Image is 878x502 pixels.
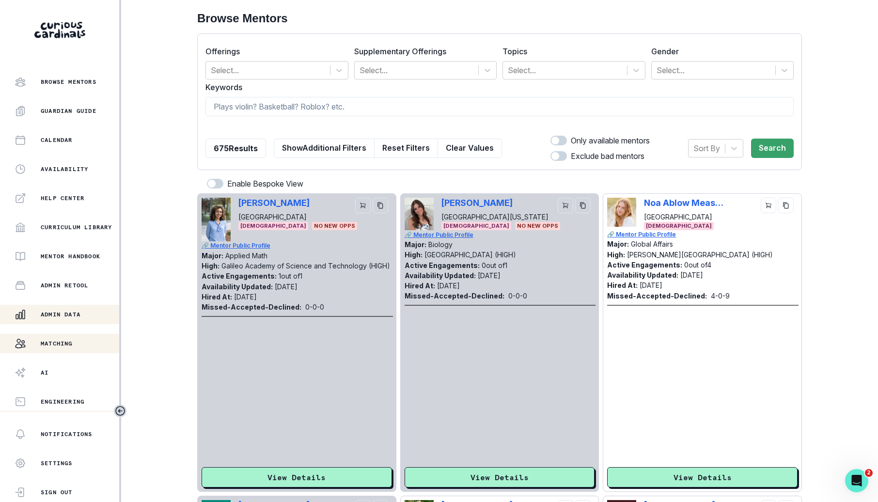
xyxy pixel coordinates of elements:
[41,430,93,438] p: Notifications
[845,469,868,492] iframe: Intercom live chat
[354,46,491,57] label: Supplementary Offerings
[238,212,310,222] p: [GEOGRAPHIC_DATA]
[515,222,560,230] span: No New Opps
[631,240,673,248] p: Global Affairs
[227,178,303,189] p: Enable Bespoke View
[41,311,80,318] p: Admin Data
[571,135,650,146] p: Only available mentors
[405,240,426,249] p: Major:
[114,405,126,417] button: Toggle sidebar
[238,222,308,230] span: [DEMOGRAPHIC_DATA]
[482,261,507,269] p: 0 out of 1
[202,272,277,280] p: Active Engagements:
[305,302,324,312] p: 0 - 0 - 0
[202,467,392,487] button: View Details
[355,198,371,213] button: cart
[41,165,88,173] p: Availability
[202,262,219,270] p: High:
[405,291,504,301] p: Missed-Accepted-Declined:
[441,212,549,222] p: [GEOGRAPHIC_DATA][US_STATE]
[571,150,644,162] p: Exclude bad mentors
[607,251,625,259] p: High:
[640,281,662,289] p: [DATE]
[865,469,873,477] span: 2
[205,81,788,93] label: Keywords
[202,198,231,241] img: Picture of Victoria Duran-Valero
[607,240,629,248] p: Major:
[405,261,480,269] p: Active Engagements:
[202,251,223,260] p: Major:
[575,198,591,213] button: copy
[438,139,502,158] button: Clear Values
[202,293,232,301] p: Hired At:
[405,282,435,290] p: Hired At:
[778,198,794,213] button: copy
[41,78,96,86] p: Browse Mentors
[234,293,257,301] p: [DATE]
[41,459,73,467] p: Settings
[405,271,476,280] p: Availability Updated:
[41,398,84,406] p: Engineering
[41,340,73,347] p: Matching
[437,282,460,290] p: [DATE]
[644,198,724,208] p: Noa Ablow Measelle
[405,251,423,259] p: High:
[607,271,678,279] p: Availability Updated:
[508,291,527,301] p: 0 - 0 - 0
[225,251,267,260] p: Applied Math
[607,198,636,227] img: Picture of Noa Ablow Measelle
[607,261,682,269] p: Active Engagements:
[41,136,73,144] p: Calendar
[441,222,511,230] span: [DEMOGRAPHIC_DATA]
[651,46,788,57] label: Gender
[607,230,799,239] a: 🔗 Mentor Public Profile
[761,198,776,213] button: cart
[275,282,298,291] p: [DATE]
[558,198,573,213] button: cart
[607,467,798,487] button: View Details
[478,271,501,280] p: [DATE]
[202,282,273,291] p: Availability Updated:
[41,252,100,260] p: Mentor Handbook
[405,467,595,487] button: View Details
[711,291,730,301] p: 4 - 0 - 9
[202,302,301,312] p: Missed-Accepted-Declined:
[373,198,388,213] button: copy
[238,198,310,208] p: [PERSON_NAME]
[34,22,85,38] img: Curious Cardinals Logo
[607,291,707,301] p: Missed-Accepted-Declined:
[197,12,802,26] h2: Browse Mentors
[441,198,521,208] p: [PERSON_NAME]
[214,142,258,154] p: 675 Results
[424,251,516,259] p: [GEOGRAPHIC_DATA] (HIGH)
[405,231,596,239] a: 🔗 Mentor Public Profile
[41,194,84,202] p: Help Center
[274,139,375,158] button: ShowAdditional Filters
[680,271,703,279] p: [DATE]
[644,212,724,222] p: [GEOGRAPHIC_DATA]
[312,222,357,230] span: No New Opps
[279,272,302,280] p: 1 out of 1
[428,240,453,249] p: Biology
[205,46,343,57] label: Offerings
[41,223,112,231] p: Curriculum Library
[607,281,638,289] p: Hired At:
[41,369,48,376] p: AI
[644,222,714,230] span: [DEMOGRAPHIC_DATA]
[751,139,794,158] button: Search
[41,488,73,496] p: Sign Out
[684,261,711,269] p: 0 out of 4
[41,282,88,289] p: Admin Retool
[41,107,96,115] p: Guardian Guide
[221,262,390,270] p: Galileo Academy of Science and Technology (HIGH)
[627,251,773,259] p: [PERSON_NAME][GEOGRAPHIC_DATA] (HIGH)
[502,46,640,57] label: Topics
[374,139,438,158] button: Reset Filters
[202,241,393,250] a: 🔗 Mentor Public Profile
[405,198,434,230] img: Picture of Jenna Golub
[205,97,794,116] input: Plays violin? Basketball? Roblox? etc.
